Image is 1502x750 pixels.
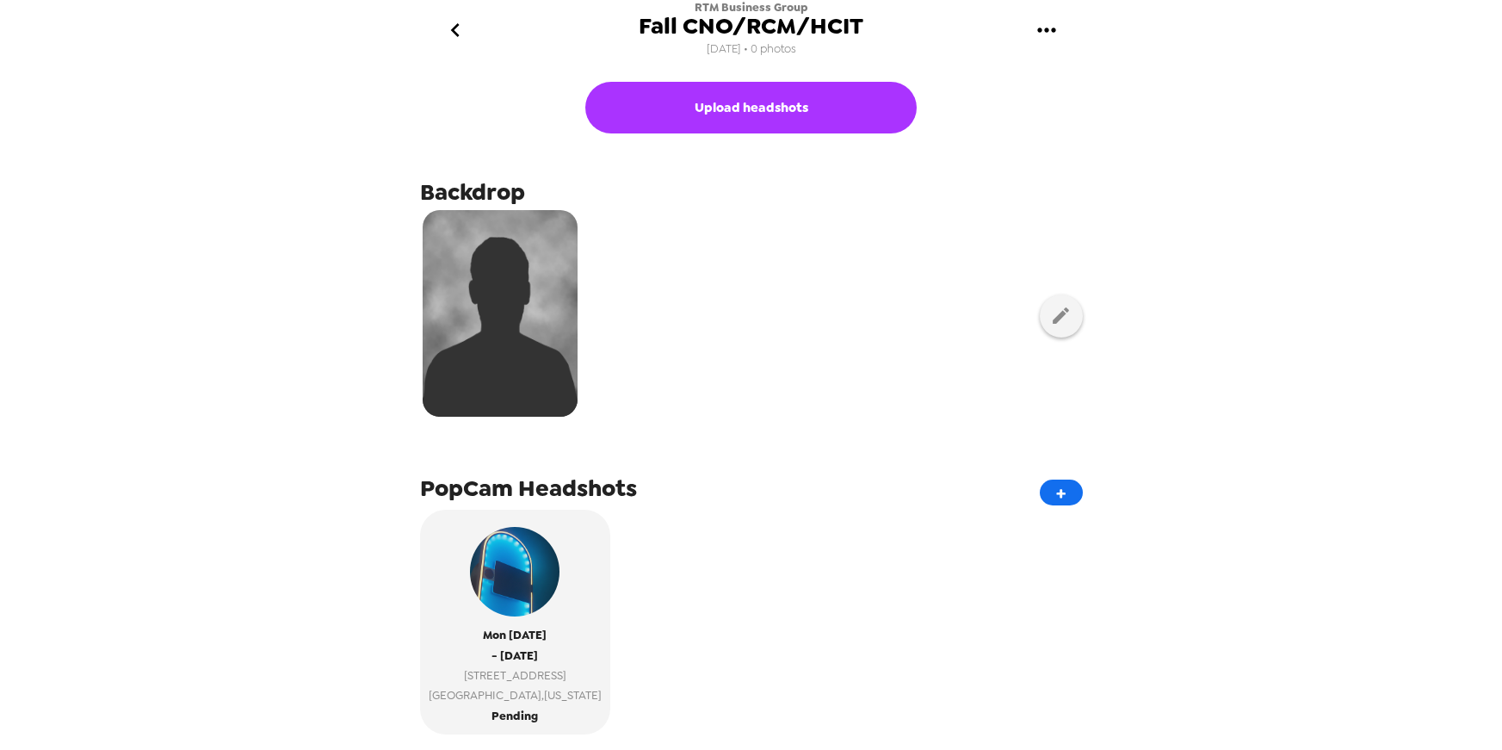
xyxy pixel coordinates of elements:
[585,82,917,133] button: Upload headshots
[423,210,578,417] img: silhouette
[429,685,602,705] span: [GEOGRAPHIC_DATA] , [US_STATE]
[428,3,484,59] button: go back
[491,706,538,726] span: Pending
[707,38,796,61] span: [DATE] • 0 photos
[420,177,525,208] span: Backdrop
[420,473,637,504] span: PopCam Headshots
[639,15,863,38] span: Fall CNO/RCM/HCIT
[483,625,547,645] span: Mon [DATE]
[429,666,602,685] span: [STREET_ADDRESS]
[491,646,538,666] span: - [DATE]
[1019,3,1075,59] button: gallery menu
[1040,480,1083,505] button: +
[470,527,559,617] img: popcam example
[420,510,610,735] button: popcam exampleMon [DATE]- [DATE][STREET_ADDRESS][GEOGRAPHIC_DATA],[US_STATE]Pending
